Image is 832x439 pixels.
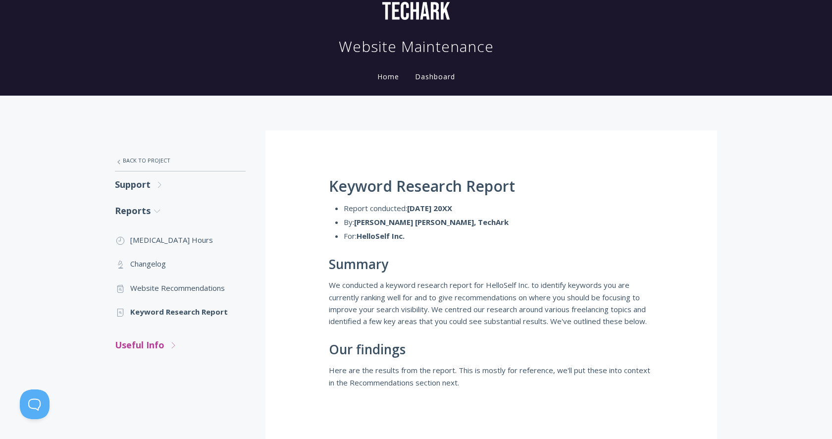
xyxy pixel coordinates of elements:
[339,37,494,56] h1: Website Maintenance
[357,231,405,241] strong: HelloSelf Inc.
[344,216,654,228] li: By:
[115,252,246,275] a: Changelog
[344,202,654,214] li: Report conducted:
[20,389,50,419] iframe: Toggle Customer Support
[407,203,452,213] strong: [DATE] 20XX
[115,332,246,358] a: Useful Info
[115,300,246,324] a: Keyword Research Report
[329,364,654,388] p: Here are the results from the report. This is mostly for reference, we'll put these into context ...
[344,230,654,242] li: For:
[115,198,246,224] a: Reports
[115,150,246,171] a: Back to Project
[115,171,246,198] a: Support
[413,72,457,81] a: Dashboard
[329,342,654,357] h2: Our findings
[329,279,654,328] p: We conducted a keyword research report for HelloSelf Inc. to identify keywords you are currently ...
[329,178,654,195] h1: Keyword Research Report
[375,72,401,81] a: Home
[115,276,246,300] a: Website Recommendations
[115,228,246,252] a: [MEDICAL_DATA] Hours
[329,257,654,272] h2: Summary
[354,217,509,227] strong: [PERSON_NAME] [PERSON_NAME], TechArk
